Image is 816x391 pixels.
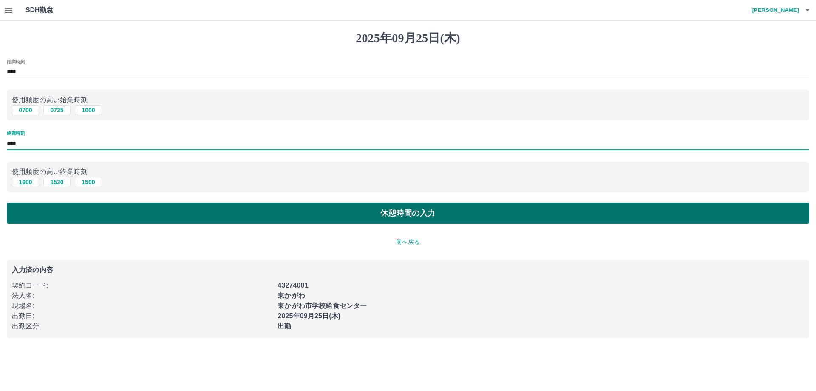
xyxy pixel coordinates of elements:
p: 法人名 : [12,291,272,301]
p: 出勤区分 : [12,321,272,331]
label: 始業時刻 [7,58,25,65]
p: 前へ戻る [7,237,809,246]
b: 2025年09月25日(木) [278,312,340,320]
p: 使用頻度の高い終業時刻 [12,167,804,177]
button: 1600 [12,177,39,187]
b: 43274001 [278,282,308,289]
h1: 2025年09月25日(木) [7,31,809,46]
label: 終業時刻 [7,130,25,137]
button: 休憩時間の入力 [7,203,809,224]
button: 1500 [75,177,102,187]
button: 1000 [75,105,102,115]
p: 契約コード : [12,280,272,291]
p: 使用頻度の高い始業時刻 [12,95,804,105]
b: 東かがわ [278,292,305,299]
b: 出勤 [278,323,291,330]
button: 0700 [12,105,39,115]
b: 東かがわ市学校給食センター [278,302,367,309]
button: 1530 [43,177,71,187]
p: 現場名 : [12,301,272,311]
button: 0735 [43,105,71,115]
p: 入力済の内容 [12,267,804,274]
p: 出勤日 : [12,311,272,321]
